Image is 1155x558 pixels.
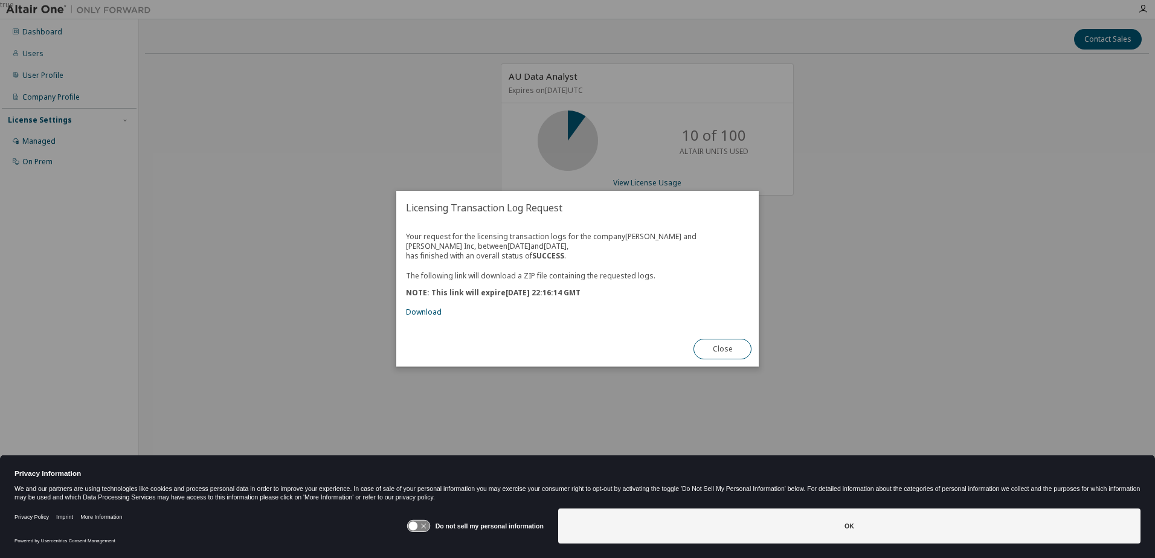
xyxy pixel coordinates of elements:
b: NOTE: This link will expire [DATE] 22:16:14 GMT [406,288,581,298]
p: The following link will download a ZIP file containing the requested logs. [406,271,749,281]
button: Close [693,339,751,360]
h2: Licensing Transaction Log Request [396,191,759,225]
b: SUCCESS [532,251,564,261]
a: Download [406,307,442,318]
div: Your request for the licensing transaction logs for the company [PERSON_NAME] and [PERSON_NAME] I... [406,232,749,317]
